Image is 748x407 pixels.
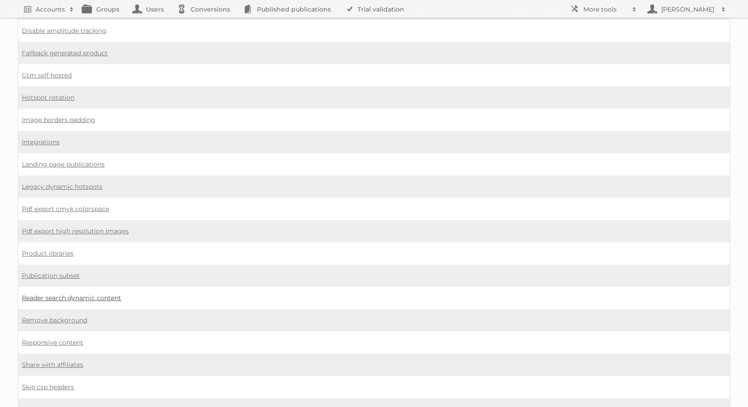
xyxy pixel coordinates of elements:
a: Integrations [22,138,60,146]
a: Image borders padding [22,116,95,124]
a: Reader search dynamic content [22,294,121,302]
a: Disable amplitude tracking [22,27,106,35]
h2: [PERSON_NAME] [659,5,717,14]
a: Responsive content [22,338,83,346]
a: Publication subset [22,272,80,280]
a: Pdf export high resolution images [22,227,129,235]
a: Skip csp headers [22,383,74,391]
a: Fallback generated product [22,49,108,57]
a: Remove background [22,316,87,324]
a: Product libraries [22,249,73,257]
h2: More tools [583,5,628,14]
a: Hotspot rotation [22,94,74,102]
a: Share with affiliates [22,361,83,369]
a: Pdf export cmyk colorspace [22,205,109,213]
h2: Accounts [36,5,65,14]
a: Legacy dynamic hotspots [22,183,102,191]
a: Landing page publications [22,160,105,168]
a: Gtm self hosted [22,71,72,79]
